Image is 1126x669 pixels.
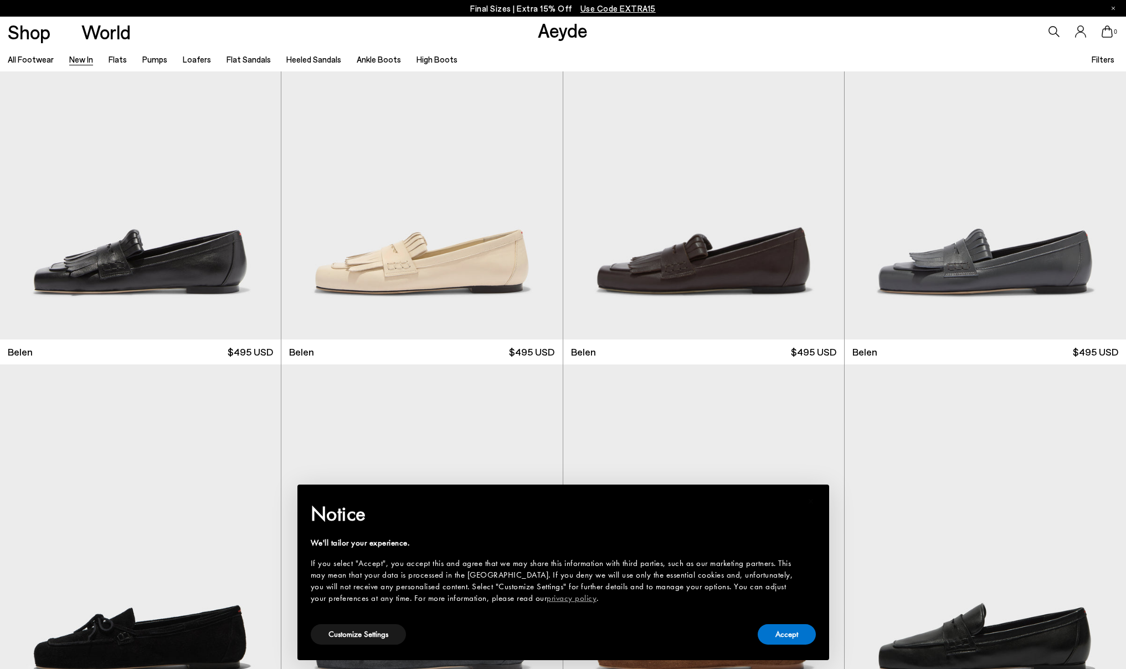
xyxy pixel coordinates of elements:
a: Flat Sandals [227,54,271,64]
span: Belen [289,345,314,359]
a: Belen $495 USD [845,339,1126,364]
a: 0 [1102,25,1113,38]
p: Final Sizes | Extra 15% Off [470,2,656,16]
span: $495 USD [791,345,836,359]
a: Belen $495 USD [563,339,844,364]
a: Ankle Boots [357,54,401,64]
span: Filters [1092,54,1114,64]
span: × [808,492,815,510]
a: High Boots [417,54,457,64]
a: Belen $495 USD [281,339,562,364]
button: Customize Settings [311,624,406,645]
a: All Footwear [8,54,54,64]
a: Shop [8,22,50,42]
span: Navigate to /collections/ss25-final-sizes [580,3,656,13]
span: 0 [1113,29,1118,35]
button: Close this notice [798,488,825,514]
span: Belen [8,345,33,359]
div: We'll tailor your experience. [311,537,798,549]
a: Aeyde [538,18,588,42]
span: Belen [852,345,877,359]
a: privacy policy [547,593,597,604]
div: If you select "Accept", you accept this and agree that we may share this information with third p... [311,558,798,604]
span: Belen [571,345,596,359]
h2: Notice [311,500,798,528]
span: $495 USD [228,345,273,359]
button: Accept [758,624,816,645]
a: World [81,22,131,42]
a: Loafers [183,54,211,64]
a: Flats [109,54,127,64]
span: $495 USD [509,345,554,359]
a: New In [69,54,93,64]
span: $495 USD [1073,345,1118,359]
a: Pumps [142,54,167,64]
a: Heeled Sandals [286,54,341,64]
